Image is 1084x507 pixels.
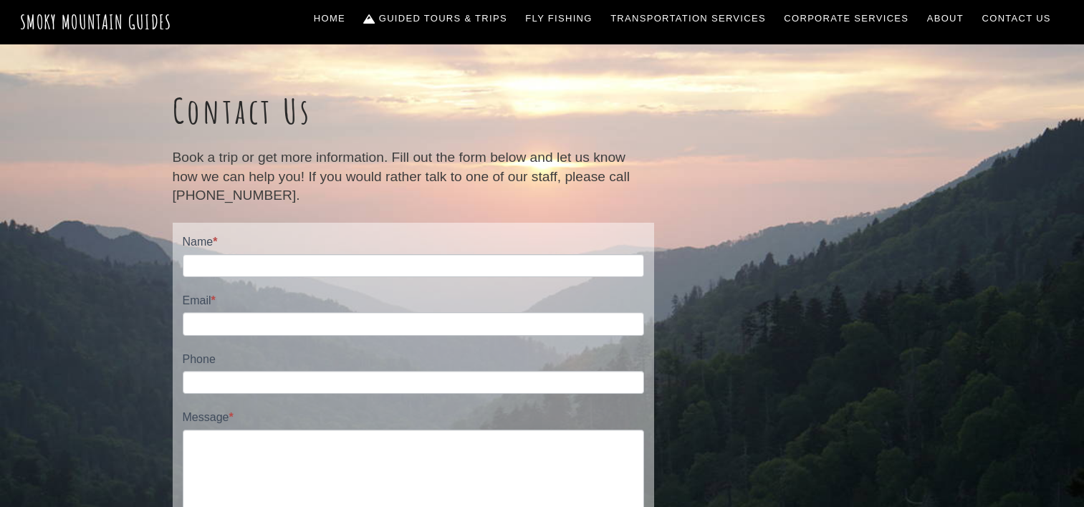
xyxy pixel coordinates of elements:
[183,233,644,253] label: Name
[173,148,654,205] p: Book a trip or get more information. Fill out the form below and let us know how we can help you!...
[183,408,644,429] label: Message
[520,4,598,34] a: Fly Fishing
[605,4,771,34] a: Transportation Services
[779,4,915,34] a: Corporate Services
[183,291,644,312] label: Email
[358,4,513,34] a: Guided Tours & Trips
[977,4,1057,34] a: Contact Us
[20,10,172,34] a: Smoky Mountain Guides
[183,350,644,371] label: Phone
[921,4,969,34] a: About
[308,4,351,34] a: Home
[173,90,654,132] h1: Contact Us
